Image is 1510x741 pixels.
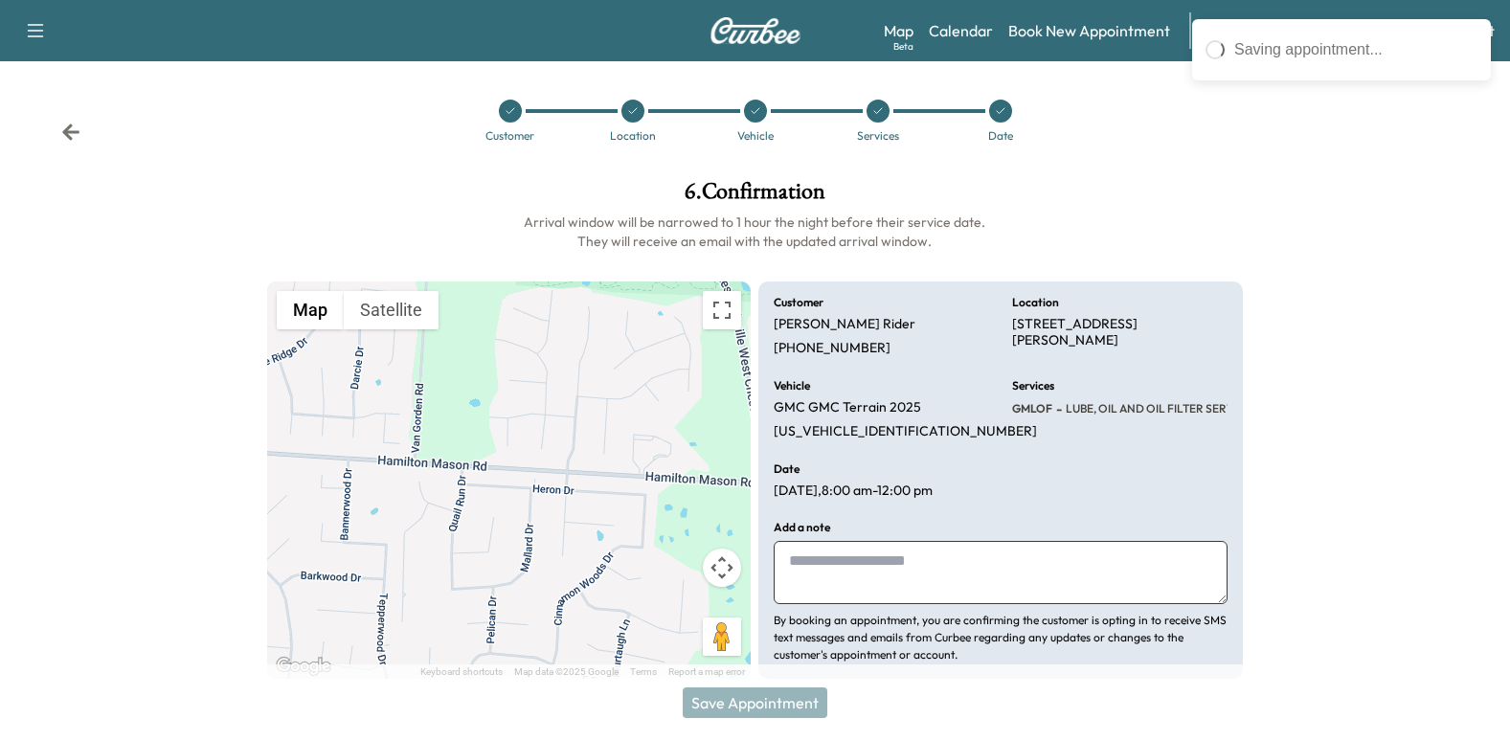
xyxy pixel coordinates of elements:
[774,483,933,500] p: [DATE] , 8:00 am - 12:00 pm
[774,316,915,333] p: [PERSON_NAME] Rider
[774,399,921,416] p: GMC GMC Terrain 2025
[884,19,913,42] a: MapBeta
[703,617,741,656] button: Drag Pegman onto the map to open Street View
[774,380,810,392] h6: Vehicle
[737,130,774,142] div: Vehicle
[61,123,80,142] div: Back
[710,17,801,44] img: Curbee Logo
[929,19,993,42] a: Calendar
[267,213,1243,251] h6: Arrival window will be narrowed to 1 hour the night before their service date. They will receive ...
[774,297,823,308] h6: Customer
[1012,297,1059,308] h6: Location
[1234,38,1477,61] div: Saving appointment...
[272,654,335,679] img: Google
[485,130,534,142] div: Customer
[703,291,741,329] button: Toggle fullscreen view
[277,291,344,329] button: Show street map
[774,340,890,357] p: [PHONE_NUMBER]
[267,180,1243,213] h1: 6 . Confirmation
[1052,399,1062,418] span: -
[1012,401,1052,416] span: GMLOF
[893,39,913,54] div: Beta
[1012,316,1228,349] p: [STREET_ADDRESS][PERSON_NAME]
[1012,380,1054,392] h6: Services
[344,291,439,329] button: Show satellite imagery
[774,522,830,533] h6: Add a note
[774,612,1228,663] p: By booking an appointment, you are confirming the customer is opting in to receive SMS text messa...
[774,423,1037,440] p: [US_VEHICLE_IDENTIFICATION_NUMBER]
[610,130,656,142] div: Location
[703,549,741,587] button: Map camera controls
[774,463,800,475] h6: Date
[272,654,335,679] a: Open this area in Google Maps (opens a new window)
[857,130,899,142] div: Services
[988,130,1013,142] div: Date
[1008,19,1170,42] a: Book New Appointment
